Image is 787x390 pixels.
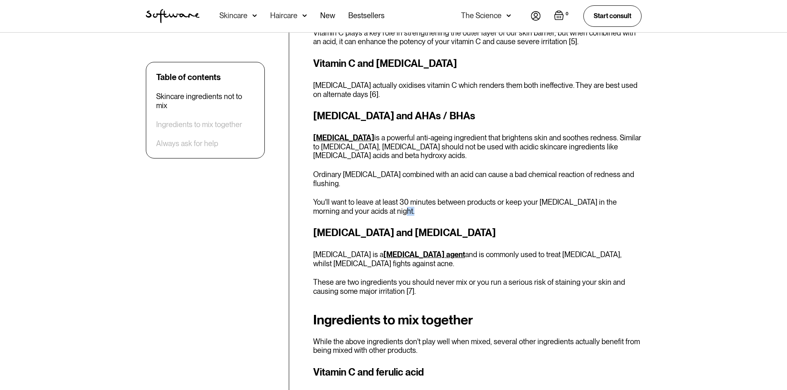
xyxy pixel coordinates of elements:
[313,170,642,188] p: Ordinary [MEDICAL_DATA] combined with an acid can cause a bad chemical reaction of redness and fl...
[313,337,642,355] p: While the above ingredients don't play well when mixed, several other ingredients actually benefi...
[270,12,297,20] div: Haircare
[313,133,374,142] a: [MEDICAL_DATA]
[383,250,465,259] a: [MEDICAL_DATA] agent
[583,5,642,26] a: Start consult
[313,56,642,71] h3: Vitamin C and [MEDICAL_DATA]
[313,365,642,380] h3: Vitamin C and ferulic acid
[252,12,257,20] img: arrow down
[313,312,642,327] h2: Ingredients to mix together
[313,133,642,160] p: is a powerful anti-ageing ingredient that brightens skin and soothes redness. Similar to [MEDICAL...
[156,72,221,82] div: Table of contents
[313,250,642,268] p: [MEDICAL_DATA] is a and is commonly used to treat [MEDICAL_DATA], whilst [MEDICAL_DATA] fights ag...
[313,28,642,46] p: Vitamin C plays a key role in strengthening the outer layer of our skin barrier, but when combine...
[554,10,570,22] a: Open empty cart
[146,9,200,23] a: home
[313,278,642,295] p: These are two ingredients you should never mix or you run a serious risk of staining your skin an...
[156,92,254,110] a: Skincare ingredients not to mix
[313,227,496,239] strong: [MEDICAL_DATA] and [MEDICAL_DATA]
[313,109,642,123] h3: [MEDICAL_DATA] and AHAs / BHAs
[506,12,511,20] img: arrow down
[313,198,642,215] p: You'll want to leave at least 30 minutes between products or keep your [MEDICAL_DATA] in the morn...
[219,12,247,20] div: Skincare
[461,12,502,20] div: The Science
[302,12,307,20] img: arrow down
[156,139,218,148] a: Always ask for help
[564,10,570,18] div: 0
[313,81,642,99] p: [MEDICAL_DATA] actually oxidises vitamin C which renders them both ineffective. They are best use...
[146,9,200,23] img: Software Logo
[156,120,242,129] a: Ingredients to mix together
